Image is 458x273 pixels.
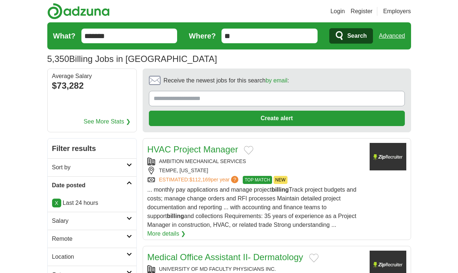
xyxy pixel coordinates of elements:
span: 5,350 [47,52,69,66]
h2: Location [52,252,127,261]
a: Medical Office Assistant II- Dermatology [147,252,303,262]
a: Location [48,248,136,266]
a: HVAC Project Manager [147,144,238,154]
strong: billing [271,187,289,193]
a: Advanced [379,29,405,43]
button: Search [329,28,373,44]
label: What? [53,30,76,41]
button: Add to favorite jobs [244,146,253,155]
h2: Filter results [48,139,136,158]
a: Login [330,7,345,16]
div: UNIVERSITY OF MD FACULTY PHYSICIANS INC. [147,265,364,273]
span: $112,169 [189,177,210,182]
label: Where? [189,30,216,41]
a: Sort by [48,158,136,176]
div: AMBITION MECHANICAL SERVICES [147,158,364,165]
span: ? [231,176,238,183]
img: Adzuna logo [47,3,110,19]
p: Last 24 hours [52,199,132,207]
a: Salary [48,212,136,230]
h1: Billing Jobs in [GEOGRAPHIC_DATA] [47,54,217,64]
div: Average Salary [52,73,132,79]
a: ESTIMATED:$112,169per year? [159,176,240,184]
a: More details ❯ [147,229,186,238]
a: Register [351,7,373,16]
span: TOP MATCH [243,176,272,184]
a: by email [265,77,287,84]
h2: Sort by [52,163,127,172]
div: $73,282 [52,79,132,92]
a: Remote [48,230,136,248]
h2: Date posted [52,181,127,190]
div: TEMPE, [US_STATE] [147,167,364,174]
h2: Salary [52,217,127,225]
button: Add to favorite jobs [309,254,319,262]
span: Search [347,29,367,43]
button: Create alert [149,111,405,126]
span: Receive the newest jobs for this search : [164,76,289,85]
a: Employers [383,7,411,16]
a: See More Stats ❯ [84,117,131,126]
h2: Remote [52,235,127,243]
a: X [52,199,61,207]
strong: billing [167,213,184,219]
img: Company logo [370,143,406,170]
span: NEW [274,176,287,184]
a: Date posted [48,176,136,194]
span: ... monthly pay applications and manage project Track project budgets and costs; manage change or... [147,187,356,228]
